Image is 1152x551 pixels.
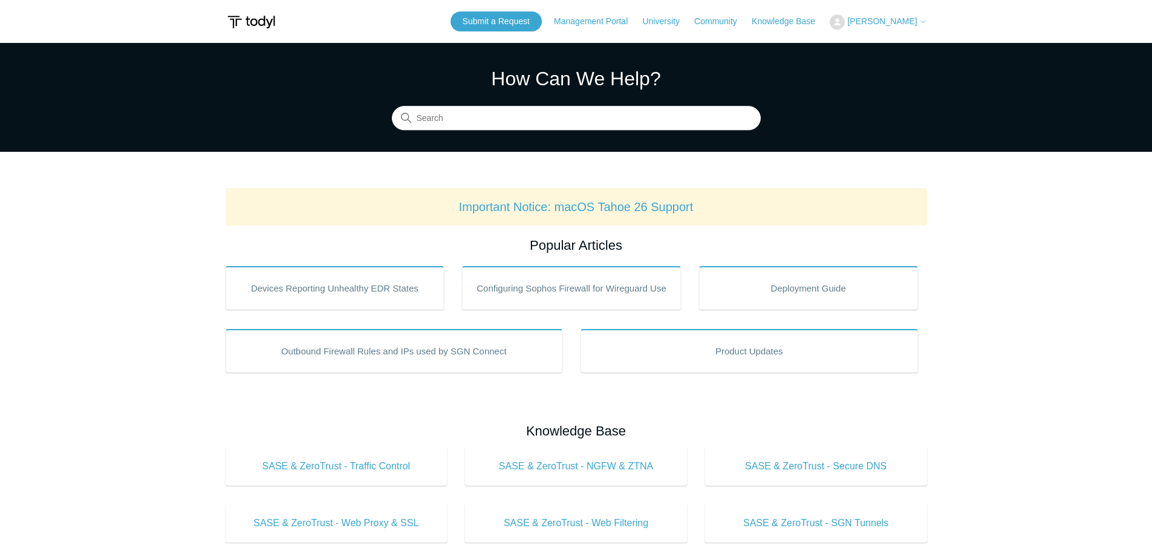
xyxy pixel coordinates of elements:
span: SASE & ZeroTrust - Secure DNS [723,459,909,474]
a: SASE & ZeroTrust - Secure DNS [705,447,927,486]
h2: Knowledge Base [226,421,927,441]
a: Management Portal [554,15,640,28]
a: Product Updates [581,329,918,373]
span: SASE & ZeroTrust - Traffic Control [244,459,429,474]
span: SASE & ZeroTrust - SGN Tunnels [723,516,909,530]
span: [PERSON_NAME] [847,16,917,26]
input: Search [392,106,761,131]
a: University [642,15,691,28]
a: Knowledge Base [752,15,827,28]
a: Devices Reporting Unhealthy EDR States [226,266,444,310]
a: Deployment Guide [699,266,918,310]
h2: Popular Articles [226,235,927,255]
a: Important Notice: macOS Tahoe 26 Support [459,200,694,214]
a: Submit a Request [451,11,542,31]
span: SASE & ZeroTrust - Web Proxy & SSL [244,516,429,530]
span: SASE & ZeroTrust - Web Filtering [483,516,669,530]
a: Configuring Sophos Firewall for Wireguard Use [462,266,681,310]
span: SASE & ZeroTrust - NGFW & ZTNA [483,459,669,474]
a: SASE & ZeroTrust - Web Filtering [465,504,687,543]
a: Community [694,15,749,28]
h1: How Can We Help? [392,64,761,93]
a: SASE & ZeroTrust - Traffic Control [226,447,447,486]
a: Outbound Firewall Rules and IPs used by SGN Connect [226,329,563,373]
img: Todyl Support Center Help Center home page [226,11,277,33]
a: SASE & ZeroTrust - SGN Tunnels [705,504,927,543]
a: SASE & ZeroTrust - NGFW & ZTNA [465,447,687,486]
a: SASE & ZeroTrust - Web Proxy & SSL [226,504,447,543]
button: [PERSON_NAME] [830,15,926,30]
